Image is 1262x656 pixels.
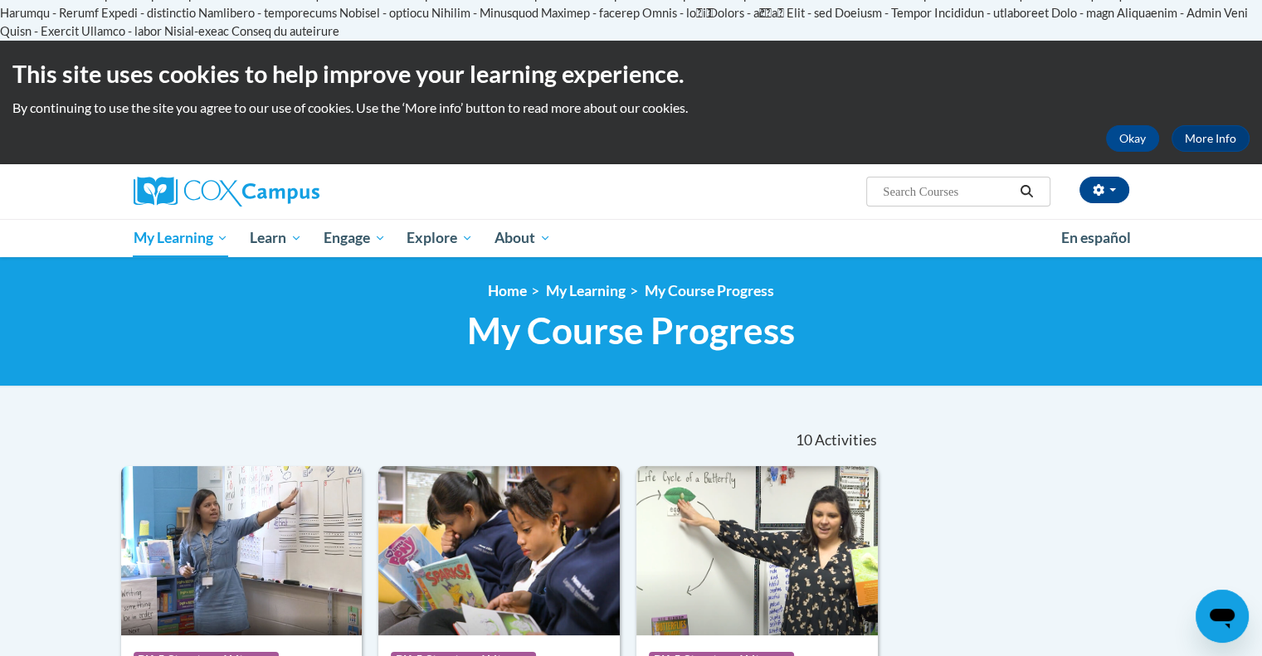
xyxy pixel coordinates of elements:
button: Search [1014,182,1039,202]
h2: This site uses cookies to help improve your learning experience. [12,57,1250,90]
a: Learn [239,219,313,257]
img: Course Logo [636,466,878,635]
span: En español [1061,229,1131,246]
span: About [495,228,551,248]
a: Engage [313,219,397,257]
span: 10 [795,431,811,449]
a: My Learning [123,219,240,257]
iframe: Button to launch messaging window [1196,590,1249,643]
a: Explore [396,219,484,257]
a: About [484,219,562,257]
button: Okay [1106,125,1159,152]
img: Course Logo [378,466,620,635]
button: Account Settings [1079,177,1129,203]
a: More Info [1172,125,1250,152]
a: My Course Progress [645,282,774,299]
span: Activities [815,431,877,449]
img: Course Logo [121,466,363,635]
a: Home [488,282,527,299]
input: Search Courses [881,182,1014,202]
span: Learn [250,228,302,248]
span: My Course Progress [467,309,795,352]
a: My Learning [546,282,626,299]
span: My Learning [133,228,228,248]
span: Engage [324,228,386,248]
a: En español [1050,221,1142,255]
img: Cox Campus [134,177,319,207]
span: Explore [407,228,473,248]
p: By continuing to use the site you agree to our use of cookies. Use the ‘More info’ button to read... [12,99,1250,117]
div: Main menu [109,219,1154,257]
a: Cox Campus [134,177,449,207]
